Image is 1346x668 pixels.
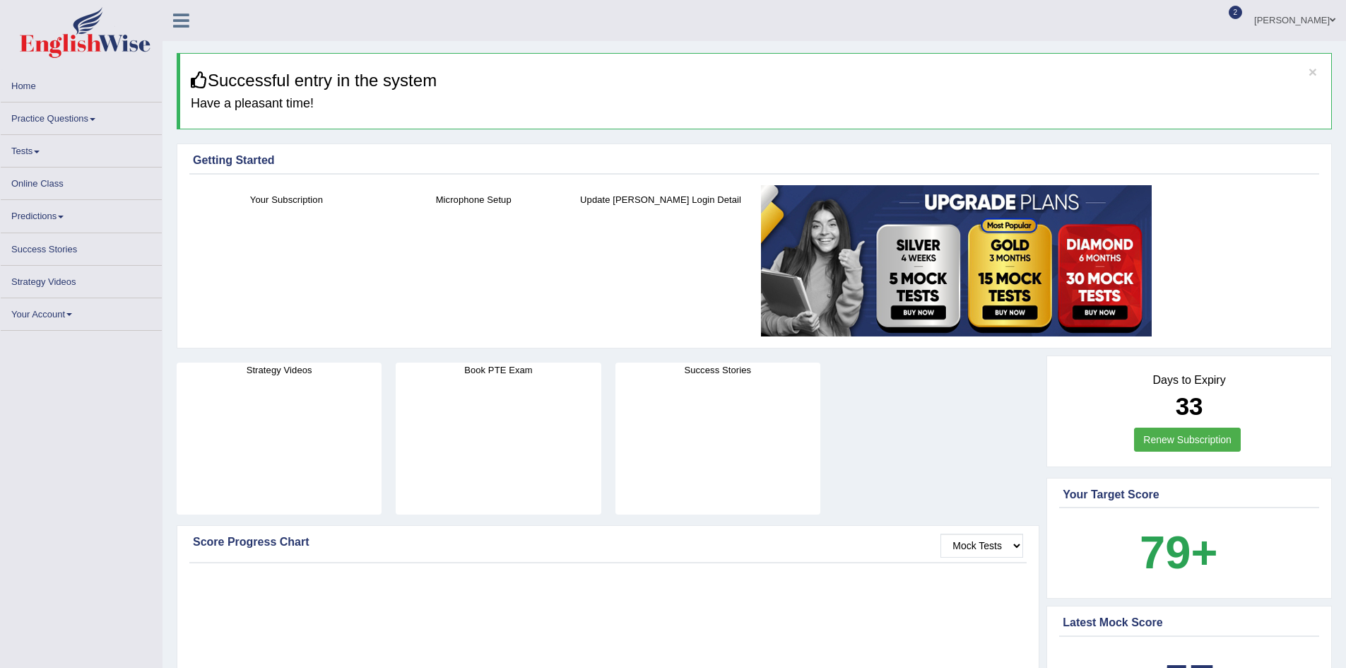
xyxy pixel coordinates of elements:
div: Latest Mock Score [1063,614,1316,631]
h4: Book PTE Exam [396,363,601,377]
b: 79+ [1140,527,1217,578]
span: 2 [1229,6,1243,19]
a: Home [1,70,162,98]
a: Your Account [1,298,162,326]
h4: Your Subscription [200,192,373,207]
h4: Days to Expiry [1063,374,1316,387]
h3: Successful entry in the system [191,71,1321,90]
a: Strategy Videos [1,266,162,293]
a: Online Class [1,168,162,195]
button: × [1309,64,1317,79]
div: Score Progress Chart [193,534,1023,551]
h4: Have a pleasant time! [191,97,1321,111]
a: Tests [1,135,162,163]
h4: Microphone Setup [387,192,560,207]
a: Success Stories [1,233,162,261]
h4: Strategy Videos [177,363,382,377]
h4: Update [PERSON_NAME] Login Detail [574,192,748,207]
div: Getting Started [193,152,1316,169]
a: Practice Questions [1,102,162,130]
a: Renew Subscription [1134,428,1241,452]
a: Predictions [1,200,162,228]
h4: Success Stories [615,363,820,377]
b: 33 [1176,392,1203,420]
img: small5.jpg [761,185,1152,336]
div: Your Target Score [1063,486,1316,503]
